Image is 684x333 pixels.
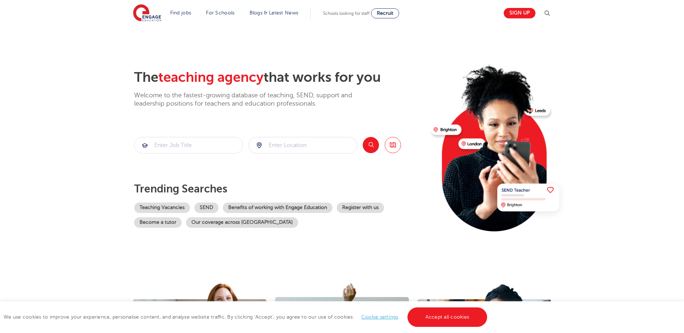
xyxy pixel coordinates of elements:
a: For Schools [206,10,234,15]
a: Accept all cookies [407,307,487,327]
img: Engage Education [133,4,161,22]
a: Sign up [504,8,535,18]
span: teaching agency [158,70,264,85]
div: Submit [248,137,357,154]
p: Welcome to the fastest-growing database of teaching, SEND, support and leadership positions for t... [134,91,372,108]
span: Recruit [377,10,393,16]
span: Schools looking for staff [323,11,370,16]
input: Submit [134,137,243,153]
a: Teaching Vacancies [134,203,190,213]
a: Find jobs [170,10,191,15]
a: Become a tutor [134,217,182,228]
button: Search [363,137,379,153]
a: Blogs & Latest News [250,10,299,15]
span: We use cookies to improve your experience, personalise content, and analyse website traffic. By c... [4,314,489,320]
a: Our coverage across [GEOGRAPHIC_DATA] [186,217,298,228]
p: Trending searches [134,182,425,195]
a: Cookie settings [361,314,398,320]
div: Submit [134,137,243,154]
a: Benefits of working with Engage Education [223,203,332,213]
a: Recruit [371,8,399,18]
input: Submit [249,137,357,153]
h2: The that works for you [134,69,425,86]
a: SEND [194,203,219,213]
a: Register with us [337,203,384,213]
